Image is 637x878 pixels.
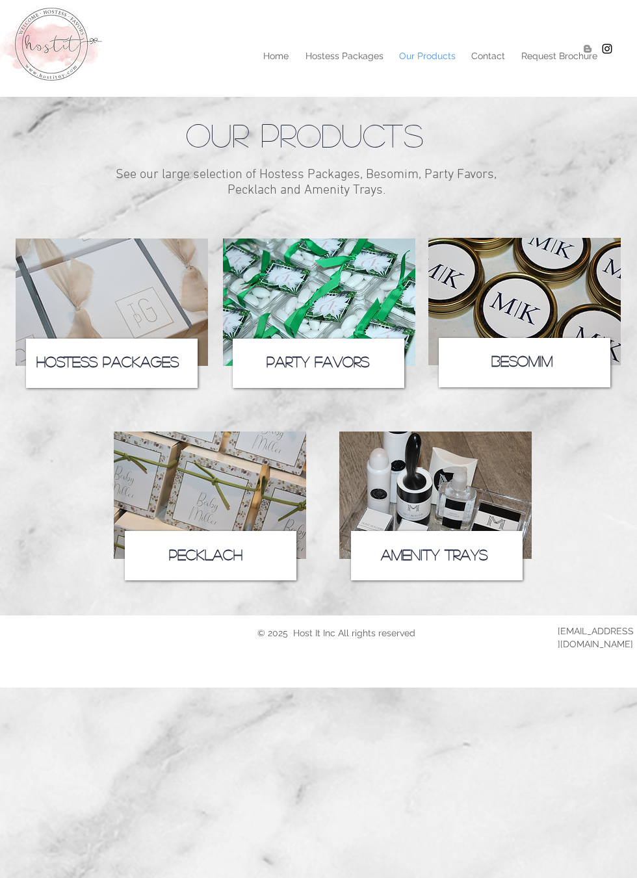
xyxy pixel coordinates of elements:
[266,354,369,368] a: Party Favors
[339,432,532,559] img: IMG_3288_edited.jpg
[391,46,463,66] a: Our Products
[297,46,391,66] a: Hostess Packages
[169,547,242,562] a: Pecklach
[558,626,634,649] a: [EMAIL_ADDRESS][DOMAIN_NAME]
[186,118,423,151] span: Our Products
[36,354,179,368] a: Hostess Packages
[59,46,606,66] nav: Site
[254,46,297,66] a: Home
[381,547,487,562] a: Amenity Trays
[299,46,390,66] p: Hostess Packages
[581,42,594,55] img: Blogger
[116,167,497,198] span: See our large selection of Hostess Packages, Besomim, Party Favors, Pecklach and Amenity Trays.
[601,42,614,55] img: Hostitny
[257,628,415,638] span: © 2025 Host It Inc All rights reserved
[257,46,295,66] p: Home
[16,239,208,366] img: IMG_2054.JPG
[428,238,621,365] img: IMG_4749.JPG
[515,46,604,66] p: Request Brochure
[513,46,606,66] a: Request Brochure
[581,42,614,55] ul: Social Bar
[393,46,462,66] p: Our Products
[223,239,415,366] img: IMG_1662 (2).jpg
[463,46,513,66] a: Contact
[491,354,552,368] a: Besomim
[114,432,306,559] img: IMG_7991.JPG
[465,46,512,66] p: Contact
